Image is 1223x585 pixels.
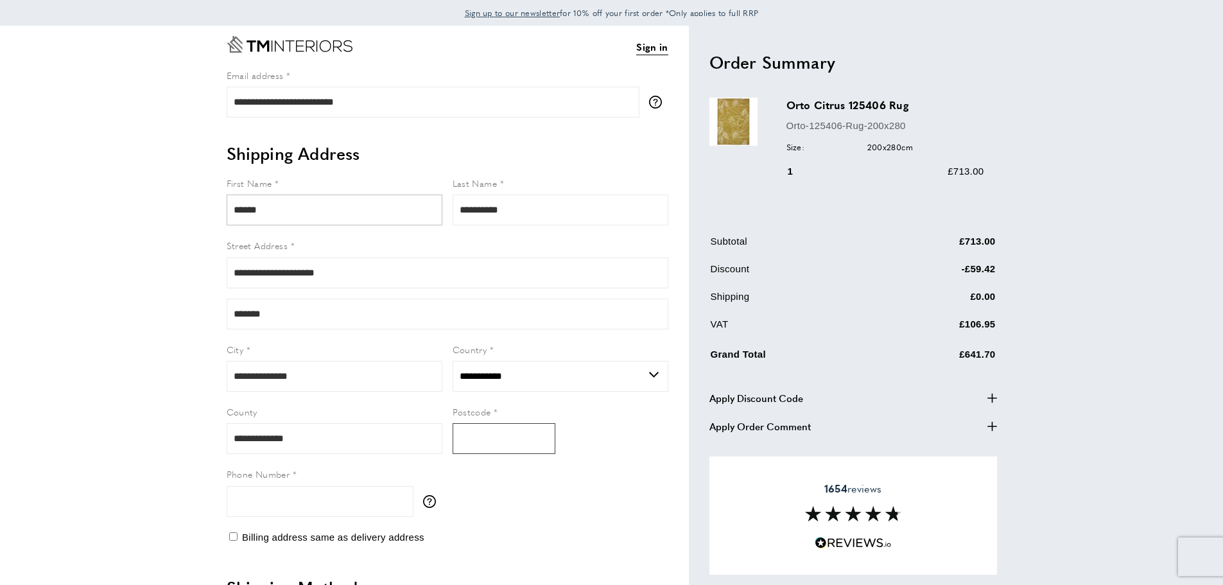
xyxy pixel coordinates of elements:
button: More information [649,96,668,109]
td: £713.00 [883,234,996,259]
span: City [227,343,244,356]
span: Email address [227,69,284,82]
span: Country [453,343,487,356]
span: First Name [227,177,272,189]
span: 200x280cm [867,141,914,153]
a: Sign up to our newsletter [465,6,560,19]
button: More information [423,495,442,508]
h2: Shipping Address [227,142,668,165]
td: Shipping [711,289,883,314]
img: Reviews.io 5 stars [815,537,892,549]
span: County [227,405,257,418]
h3: Orto Citrus 125406 Rug [786,98,984,112]
span: £713.00 [948,166,984,177]
a: Go to Home page [227,36,352,53]
span: Phone Number [227,467,290,480]
td: -£59.42 [883,261,996,286]
td: Discount [711,261,883,286]
td: Grand Total [711,344,883,372]
img: Orto Citrus 125406 Rug [709,98,758,146]
td: £641.70 [883,344,996,372]
div: 1 [786,164,811,179]
span: Postcode [453,405,491,418]
td: £0.00 [883,289,996,314]
input: Billing address same as delivery address [229,532,238,541]
span: Billing address same as delivery address [242,532,424,543]
a: Sign in [636,39,668,55]
span: Street Address [227,239,288,252]
span: Size: [786,141,863,153]
h2: Order Summary [709,51,997,74]
img: Reviews section [805,506,901,521]
span: Apply Discount Code [709,390,803,406]
td: £106.95 [883,317,996,342]
td: VAT [711,317,883,342]
td: Subtotal [711,234,883,259]
span: Sign up to our newsletter [465,7,560,19]
span: Last Name [453,177,498,189]
strong: 1654 [824,481,847,496]
span: reviews [824,482,881,495]
p: Orto-125406-Rug-200x280 [786,118,984,134]
span: for 10% off your first order *Only applies to full RRP [465,7,759,19]
span: Apply Order Comment [709,419,811,434]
